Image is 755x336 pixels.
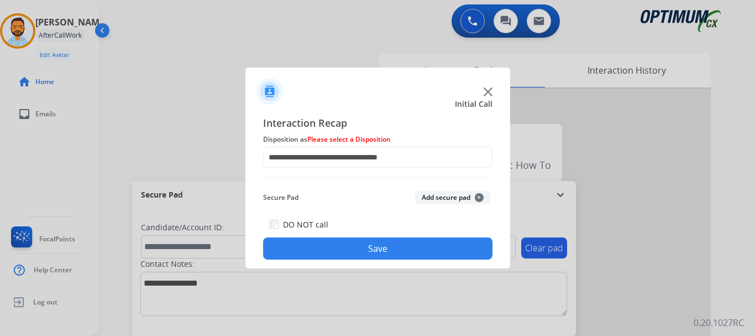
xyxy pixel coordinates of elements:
button: Add secure pad+ [415,191,490,204]
span: + [475,193,484,202]
button: Save [263,237,492,260]
label: DO NOT call [283,219,328,230]
img: contactIcon [256,78,283,105]
span: Interaction Recap [263,115,492,133]
img: contact-recap-line.svg [263,177,492,178]
span: Disposition as [263,133,492,146]
span: Secure Pad [263,191,298,204]
p: 0.20.1027RC [694,316,744,329]
span: Initial Call [455,99,492,110]
span: Please select a Disposition [307,135,391,144]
